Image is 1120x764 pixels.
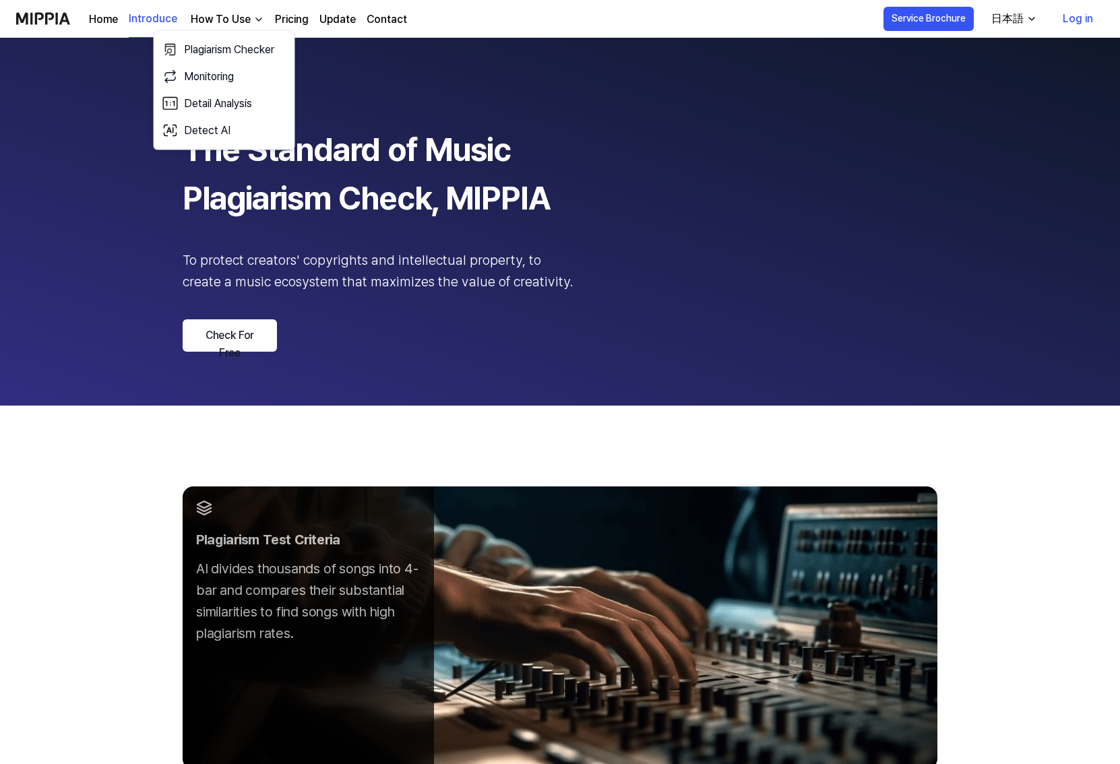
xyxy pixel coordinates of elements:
[89,11,118,28] a: Home
[989,11,1026,27] div: 日本語
[367,11,407,28] a: Contact
[183,125,573,222] div: The Standard of Music Plagiarism Check, MIPPIA
[883,7,974,31] button: Service Brochure
[981,5,1045,32] button: 日本語
[196,500,212,516] img: layer
[275,11,309,28] a: Pricing
[183,249,573,292] div: To protect creators' copyrights and intellectual property, to create a music ecosystem that maxim...
[160,63,289,90] a: Monitoring
[188,11,264,28] button: How To Use
[183,92,937,112] div: introduce
[196,530,421,550] div: Plagiarism Test Criteria
[160,117,289,144] a: Detect AI
[129,1,177,38] a: Introduce
[160,90,289,117] a: Detail Analysis
[319,11,356,28] a: Update
[183,319,277,352] a: Check For Free
[188,11,253,28] div: How To Use
[196,558,421,644] div: AI divides thousands of songs into 4-bar and compares their substantial similarities to find song...
[253,14,264,25] img: down
[160,36,289,63] a: Plagiarism Checker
